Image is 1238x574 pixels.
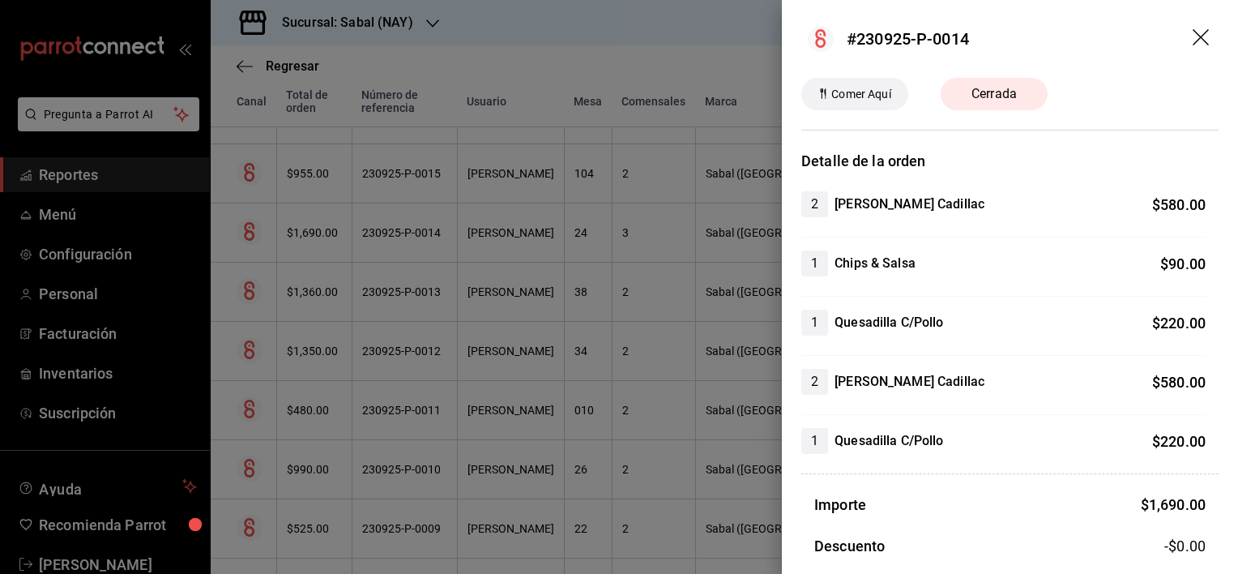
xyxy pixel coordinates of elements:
button: drag [1193,29,1212,49]
span: Comer Aquí [825,86,897,103]
span: 2 [801,195,828,214]
span: $ 220.00 [1152,315,1206,332]
span: 1 [801,431,828,451]
span: $ 220.00 [1152,433,1206,450]
span: $ 580.00 [1152,196,1206,213]
div: #230925-P-0014 [847,27,969,51]
span: $ 90.00 [1160,255,1206,272]
span: 1 [801,254,828,273]
h3: Importe [814,494,866,516]
h4: Quesadilla C/Pollo [835,431,943,451]
span: Cerrada [962,84,1027,104]
span: 1 [801,313,828,332]
span: $ 580.00 [1152,374,1206,391]
h4: [PERSON_NAME] Cadillac [835,372,984,392]
span: -$0.00 [1164,535,1206,557]
h3: Detalle de la orden [801,150,1219,172]
h3: Descuento [814,535,885,557]
h4: Quesadilla C/Pollo [835,313,943,332]
h4: [PERSON_NAME] Cadillac [835,195,984,214]
h4: Chips & Salsa [835,254,916,273]
span: $ 1,690.00 [1141,496,1206,513]
span: 2 [801,372,828,392]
